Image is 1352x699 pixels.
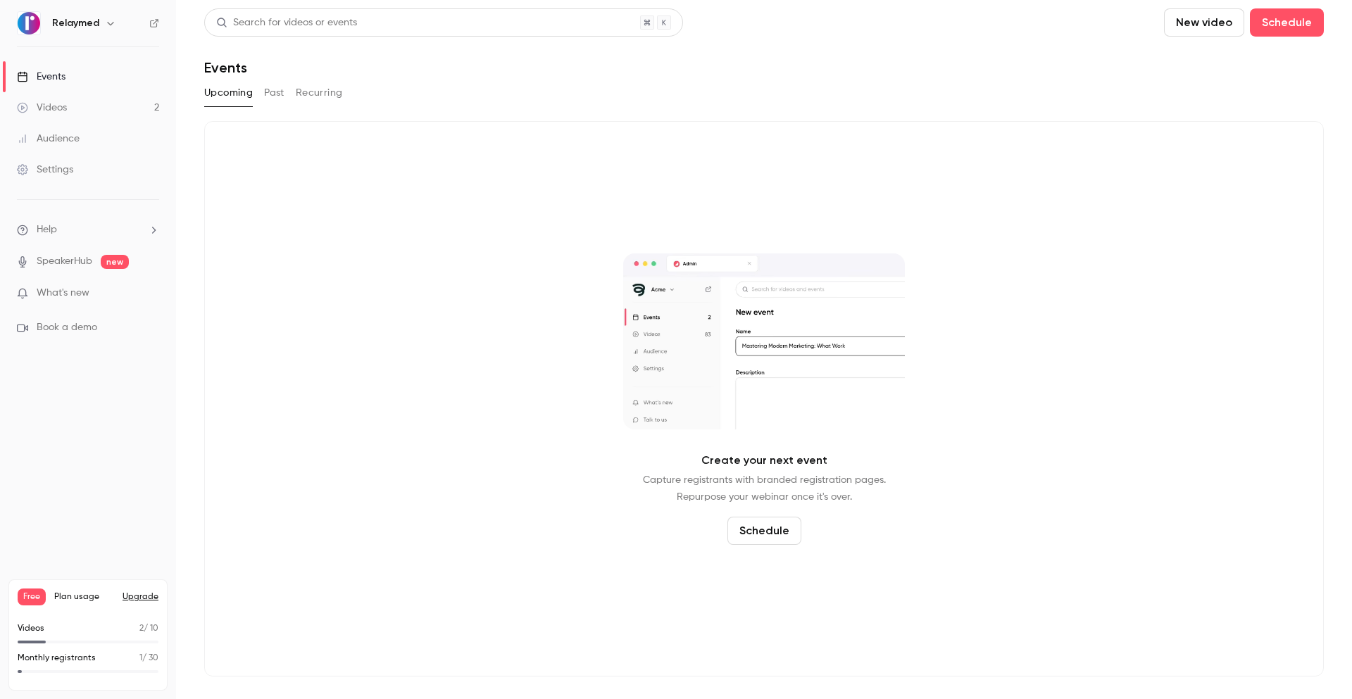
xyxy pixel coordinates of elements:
button: Past [264,82,284,104]
span: What's new [37,286,89,301]
div: Settings [17,163,73,177]
button: Schedule [727,517,801,545]
p: Capture registrants with branded registration pages. Repurpose your webinar once it's over. [643,472,886,505]
li: help-dropdown-opener [17,222,159,237]
button: Upgrade [123,591,158,603]
div: Audience [17,132,80,146]
p: Monthly registrants [18,652,96,665]
a: SpeakerHub [37,254,92,269]
span: 2 [139,624,144,633]
button: Upcoming [204,82,253,104]
span: new [101,255,129,269]
div: Search for videos or events [216,15,357,30]
button: Schedule [1250,8,1324,37]
p: / 30 [139,652,158,665]
p: Create your next event [701,452,827,469]
span: Plan usage [54,591,114,603]
img: Relaymed [18,12,40,34]
span: Free [18,588,46,605]
div: Events [17,70,65,84]
button: New video [1164,8,1244,37]
h1: Events [204,59,247,76]
p: / 10 [139,622,158,635]
h6: Relaymed [52,16,99,30]
span: 1 [139,654,142,662]
div: Videos [17,101,67,115]
span: Book a demo [37,320,97,335]
button: Recurring [296,82,343,104]
p: Videos [18,622,44,635]
iframe: Noticeable Trigger [142,287,159,300]
span: Help [37,222,57,237]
